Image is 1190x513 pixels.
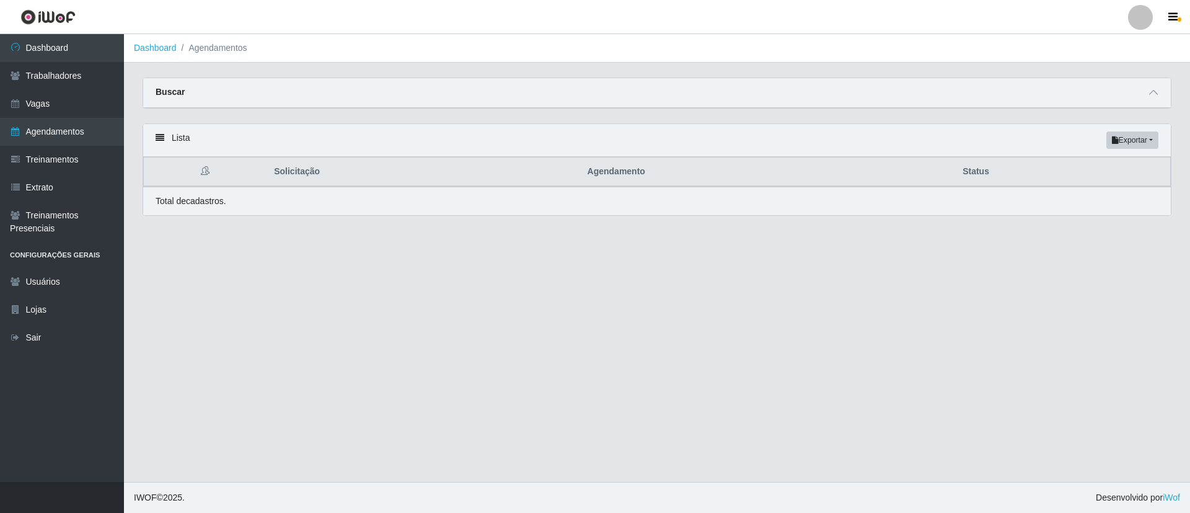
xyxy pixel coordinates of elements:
[1163,493,1180,502] a: iWof
[134,491,185,504] span: © 2025 .
[580,158,956,187] th: Agendamento
[134,43,177,53] a: Dashboard
[134,493,157,502] span: IWOF
[156,195,226,208] p: Total de cadastros.
[1106,132,1158,149] button: Exportar
[124,34,1190,63] nav: breadcrumb
[955,158,1170,187] th: Status
[1096,491,1180,504] span: Desenvolvido por
[156,87,185,97] strong: Buscar
[143,124,1171,157] div: Lista
[20,9,76,25] img: CoreUI Logo
[177,42,247,55] li: Agendamentos
[267,158,580,187] th: Solicitação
